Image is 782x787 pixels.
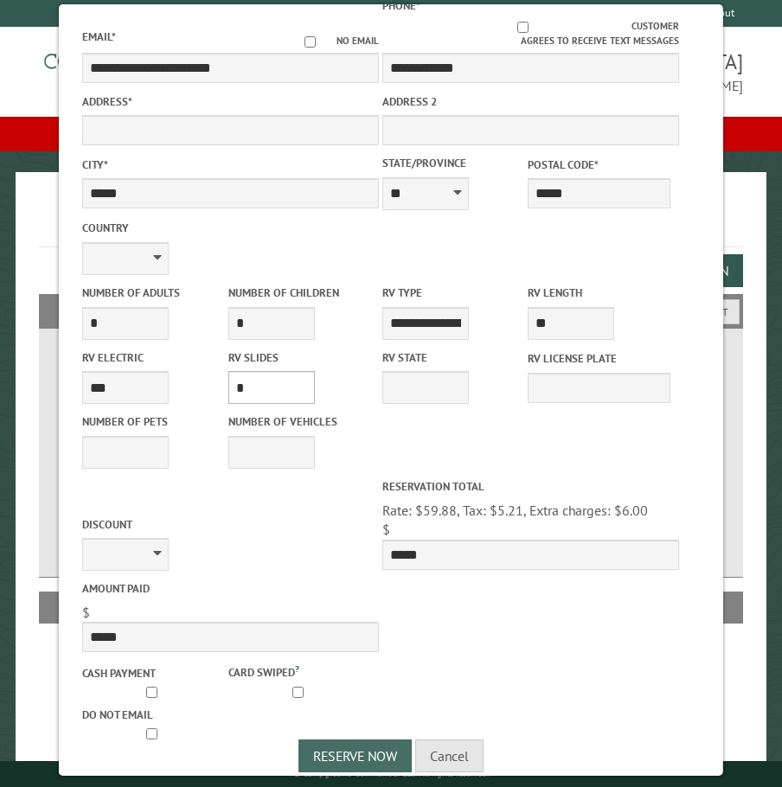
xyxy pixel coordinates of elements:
[414,22,631,33] input: Customer agrees to receive text messages
[82,580,379,597] label: Amount paid
[382,93,679,110] label: Address 2
[39,294,743,327] h2: Filters
[528,157,670,173] label: Postal Code
[48,592,113,623] th: Site
[39,34,255,101] img: Campground Commander
[415,739,484,772] button: Cancel
[228,349,370,366] label: RV Slides
[82,707,225,723] label: Do not email
[82,665,225,681] label: Cash payment
[523,502,648,519] span: , Extra charges: $6.00
[382,521,390,538] span: $
[228,662,370,681] label: Card swiped
[82,285,225,301] label: Number of Adults
[382,502,648,519] span: Rate: $59.88, Tax: $5.21
[82,349,225,366] label: RV Electric
[82,413,225,430] label: Number of Pets
[382,155,525,171] label: State/Province
[294,662,298,675] a: ?
[82,516,379,533] label: Discount
[298,739,412,772] button: Reserve Now
[82,93,379,110] label: Address
[284,36,337,48] input: No email
[82,29,116,44] label: Email
[82,604,90,621] span: $
[82,157,379,173] label: City
[228,285,370,301] label: Number of Children
[382,478,679,495] label: Reservation Total
[382,285,525,301] label: RV Type
[82,220,379,236] label: Country
[284,34,379,48] label: No email
[293,768,489,779] small: © Campground Commander LLC. All rights reserved.
[382,19,679,48] label: Customer agrees to receive text messages
[528,285,670,301] label: RV Length
[228,413,370,430] label: Number of Vehicles
[382,349,525,366] label: RV State
[528,350,670,367] label: RV License Plate
[39,200,743,247] h1: Reservations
